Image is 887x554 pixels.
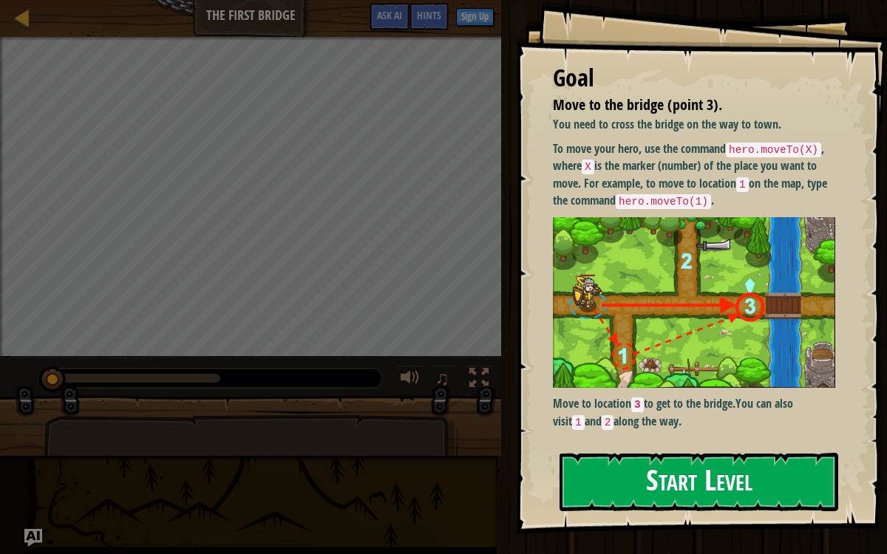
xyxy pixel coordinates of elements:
p: You can also visit and along the way. [553,395,835,430]
button: ♫ [432,365,458,395]
button: Adjust volume [395,365,425,395]
code: 2 [602,415,614,430]
p: To move your hero, use the command , where is the marker (number) of the place you want to move. ... [553,140,835,210]
div: Goal [553,61,835,95]
button: Toggle fullscreen [464,365,494,395]
img: M7l1b [553,217,835,388]
code: 1 [736,177,749,192]
button: Ask AI [370,3,409,30]
button: Ask AI [24,529,42,547]
code: hero.moveTo(1) [616,194,711,209]
li: Move to the bridge (point 3). [534,95,832,116]
span: Move to the bridge (point 3). [553,95,722,114]
code: hero.moveTo(X) [726,143,821,157]
p: You need to cross the bridge on the way to town. [553,116,835,133]
strong: Move to location to get to the bridge. [553,395,735,411]
code: 1 [572,415,585,430]
code: 3 [631,397,644,412]
span: Ask AI [377,8,402,22]
code: X [582,160,594,174]
span: ♫ [435,367,450,389]
button: Sign Up [456,8,494,26]
button: Start Level [560,453,838,511]
span: Hints [417,8,441,22]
